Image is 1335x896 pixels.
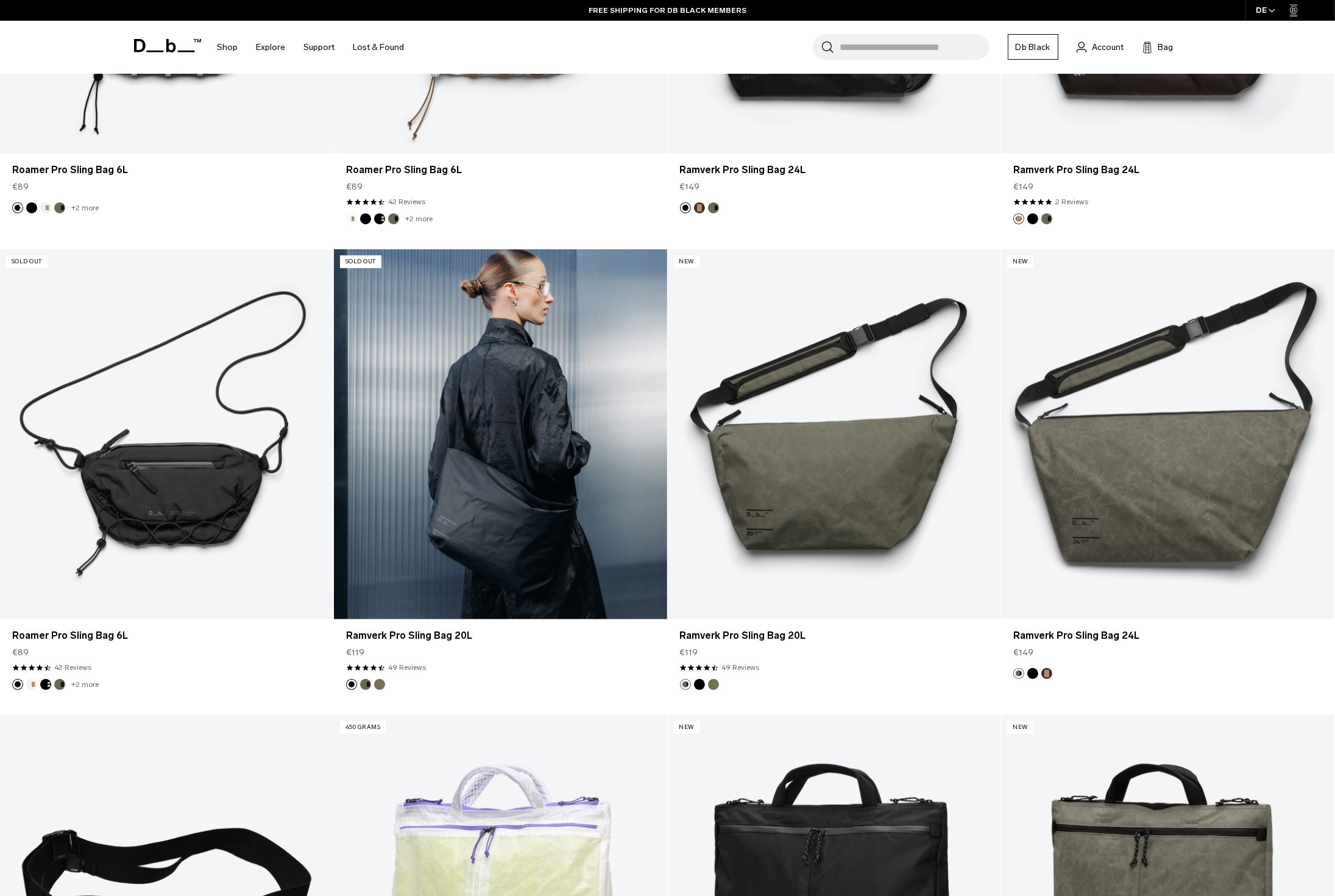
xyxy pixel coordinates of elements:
[218,26,238,69] a: Shop
[388,213,399,224] button: Forest Green
[71,204,99,212] a: +2 more
[12,679,23,690] button: Black Out
[1013,163,1322,177] a: Ramverk Pro Sling Bag 24L
[360,213,371,224] button: Black Out
[1077,40,1124,54] a: Account
[1001,249,1334,620] a: Ramverk Pro Sling Bag 24L
[674,255,700,268] p: New
[1092,41,1124,54] span: Account
[1013,668,1024,679] button: Forest Green
[694,679,705,690] button: Black Out
[346,213,357,224] button: Oatmilk
[589,5,746,16] a: FREE SHIPPING FOR DB BLACK MEMBERS
[680,180,700,193] span: €149
[708,679,719,690] button: Mash Green
[1055,196,1088,207] a: 2 reviews
[26,202,37,213] button: Black Out
[1027,668,1038,679] button: Black Out
[1041,668,1052,679] button: Espresso
[26,679,37,690] button: Oatmilk
[1013,213,1024,224] button: Espresso
[1041,213,1052,224] button: Forest Green
[208,21,414,74] nav: Main Navigation
[680,646,698,659] span: €119
[257,26,286,69] a: Explore
[722,662,760,673] a: 49 reviews
[346,646,364,659] span: €119
[680,202,691,213] button: Black Out
[1008,34,1058,60] a: Db Black
[353,26,405,69] a: Lost & Found
[12,646,29,659] span: €89
[340,721,386,734] p: 450 grams
[1013,180,1033,193] span: €149
[304,26,335,69] a: Support
[694,202,705,213] button: Espresso
[1013,646,1033,659] span: €149
[12,628,321,643] a: Roamer Pro Sling Bag 6L
[680,679,691,690] button: Forest Green
[12,202,23,213] button: Charcoal Grey
[346,180,363,193] span: €89
[388,662,426,673] a: 49 reviews
[346,163,655,177] a: Roamer Pro Sling Bag 6L
[680,628,989,643] a: Ramverk Pro Sling Bag 20L
[1007,255,1033,268] p: New
[6,255,48,268] p: Sold Out
[1027,213,1038,224] button: Black Out
[1013,628,1322,643] a: Ramverk Pro Sling Bag 24L
[374,679,385,690] button: Mash Green
[708,202,719,213] button: Forest Green
[54,202,65,213] button: Forest Green
[346,679,357,690] button: Black Out
[346,628,655,643] a: Ramverk Pro Sling Bag 20L
[12,180,29,193] span: €89
[71,680,99,689] a: +2 more
[674,721,700,734] p: New
[54,662,91,673] a: 42 reviews
[668,249,1001,620] a: Ramverk Pro Sling Bag 20L
[680,163,989,177] a: Ramverk Pro Sling Bag 24L
[388,196,425,207] a: 42 reviews
[340,255,381,268] p: Sold Out
[12,163,321,177] a: Roamer Pro Sling Bag 6L
[1158,41,1174,54] span: Bag
[405,215,433,223] a: +2 more
[54,679,65,690] button: Forest Green
[334,249,667,620] a: Ramverk Pro Sling Bag 20L
[40,679,51,690] button: Charcoal Grey
[374,213,385,224] button: Charcoal Grey
[360,679,371,690] button: Forest Green
[40,202,51,213] button: Oatmilk
[1007,721,1033,734] p: New
[1142,40,1174,54] button: Bag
